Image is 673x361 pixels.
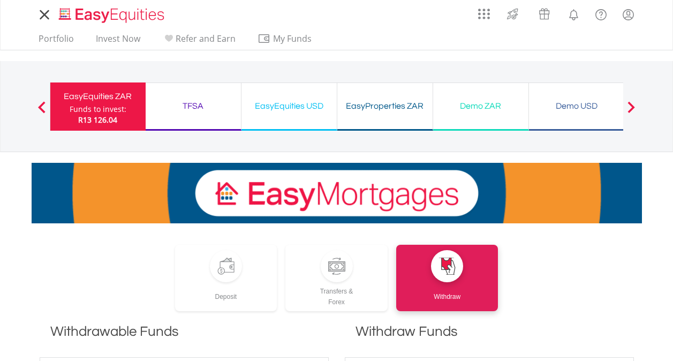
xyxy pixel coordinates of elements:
img: thrive-v2.svg [504,5,521,22]
button: Previous [31,107,52,117]
a: FAQ's and Support [587,3,615,24]
div: Deposit [175,282,277,302]
a: Home page [55,3,169,24]
a: Portfolio [34,33,78,50]
span: Refer and Earn [176,33,236,44]
div: Funds to invest: [70,104,126,115]
span: R13 126.04 [78,115,117,125]
div: Demo ZAR [440,99,522,114]
a: Deposit [175,245,277,311]
div: Transfers & Forex [285,282,388,307]
div: Withdraw [396,282,498,302]
a: AppsGrid [471,3,497,20]
h1: Withdrawable Funds [40,322,329,352]
img: EasyMortage Promotion Banner [32,163,642,223]
img: grid-menu-icon.svg [478,8,490,20]
div: TFSA [152,99,235,114]
img: EasyEquities_Logo.png [57,6,169,24]
div: EasyEquities ZAR [57,89,139,104]
h1: Withdraw Funds [345,322,634,352]
img: vouchers-v2.svg [535,5,553,22]
a: My Profile [615,3,642,26]
a: Transfers &Forex [285,245,388,311]
div: EasyProperties ZAR [344,99,426,114]
a: Notifications [560,3,587,24]
button: Next [621,107,642,117]
a: Withdraw [396,245,498,311]
a: Refer and Earn [158,33,240,50]
div: EasyEquities USD [248,99,330,114]
a: Vouchers [528,3,560,22]
span: My Funds [258,32,328,46]
a: Invest Now [92,33,145,50]
div: Demo USD [535,99,618,114]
